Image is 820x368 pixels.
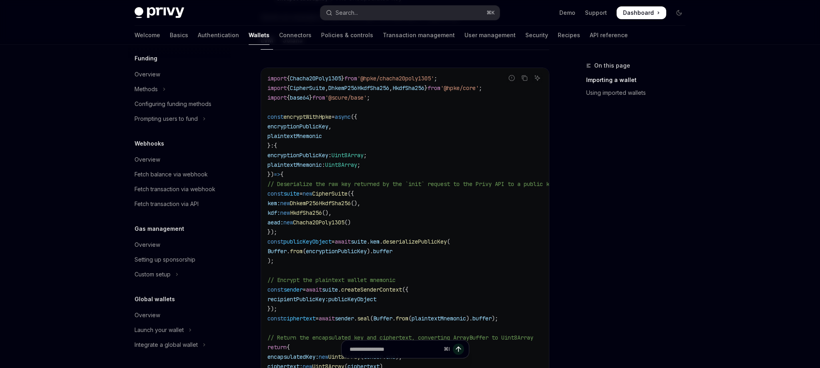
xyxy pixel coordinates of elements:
div: Fetch transaction via API [135,199,199,209]
img: dark logo [135,7,184,18]
button: Toggle Prompting users to fund section [128,112,231,126]
a: Importing a wallet [586,74,692,86]
div: Search... [336,8,358,18]
span: { [287,94,290,101]
button: Toggle Custom setup section [128,267,231,282]
span: ( [408,315,412,322]
span: plaintextMnemonic [267,161,322,168]
span: = [303,286,306,293]
span: Chacha20Poly1305 [290,75,341,82]
a: Support [585,9,607,17]
span: aead: [267,219,283,226]
span: }); [267,228,277,236]
span: ({ [351,113,357,120]
span: '@scure/base' [325,94,367,101]
a: Configuring funding methods [128,97,231,111]
div: Prompting users to fund [135,114,198,124]
span: sender [283,286,303,293]
div: Setting up sponsorship [135,255,195,264]
span: recipientPublicKey: [267,296,328,303]
button: Toggle dark mode [673,6,685,19]
span: from [312,94,325,101]
a: Setting up sponsorship [128,252,231,267]
a: Security [525,26,548,45]
span: '@hpke/chacha20poly1305' [357,75,434,82]
div: Custom setup [135,270,171,279]
span: Buffer [267,248,287,255]
span: async [335,113,351,120]
span: ( [447,238,450,245]
div: Overview [135,155,160,164]
span: : [322,161,325,168]
span: = [316,315,319,322]
span: (), [322,209,332,216]
a: Authentication [198,26,239,45]
span: import [267,94,287,101]
span: buffer [373,248,392,255]
span: ; [364,152,367,159]
span: DhkemP256HkdfSha256 [290,200,351,207]
span: () [344,219,351,226]
div: Overview [135,70,160,79]
span: ({ [348,190,354,197]
span: base64 [290,94,309,101]
a: API reference [590,26,628,45]
span: ; [367,94,370,101]
h5: Funding [135,54,157,63]
span: ( [303,248,306,255]
span: = [332,238,335,245]
span: . [354,315,357,322]
a: Recipes [558,26,580,45]
button: Ask AI [532,73,543,83]
span: ciphertext [283,315,316,322]
span: from [428,84,440,92]
span: new [303,190,312,197]
span: ). [367,248,373,255]
span: . [380,238,383,245]
span: deserializePublicKey [383,238,447,245]
a: Connectors [279,26,312,45]
span: publicKeyObject [328,296,376,303]
a: Overview [128,67,231,82]
span: plaintextMnemonic [267,132,322,140]
span: ⌘ K [486,10,495,16]
button: Open search [320,6,500,20]
span: buffer [472,315,492,322]
span: new [280,200,290,207]
a: Basics [170,26,188,45]
a: Dashboard [617,6,666,19]
a: Policies & controls [321,26,373,45]
span: } [309,94,312,101]
span: sender [335,315,354,322]
a: Fetch transaction via API [128,197,231,211]
a: Overview [128,308,231,322]
span: , [389,84,392,92]
span: const [267,286,283,293]
span: ); [267,257,274,264]
button: Toggle Integrate a global wallet section [128,338,231,352]
span: . [367,238,370,245]
span: suite [351,238,367,245]
span: await [335,238,351,245]
div: Configuring funding methods [135,99,211,109]
button: Send message [453,344,464,355]
span: ). [466,315,472,322]
span: const [267,113,283,120]
span: from [290,248,303,255]
span: } [424,84,428,92]
span: : [328,152,332,159]
span: Uint8Array [332,152,364,159]
span: import [267,84,287,92]
input: Ask a question... [350,340,440,358]
button: Toggle Launch your wallet section [128,323,231,337]
span: HkdfSha256 [392,84,424,92]
span: CipherSuite [312,190,348,197]
a: Transaction management [383,26,455,45]
span: Buffer [373,315,392,322]
span: ; [357,161,360,168]
span: publicKeyObject [283,238,332,245]
span: { [274,142,277,149]
a: Using imported wallets [586,86,692,99]
div: Fetch balance via webhook [135,170,208,179]
div: Fetch transaction via webhook [135,184,215,194]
